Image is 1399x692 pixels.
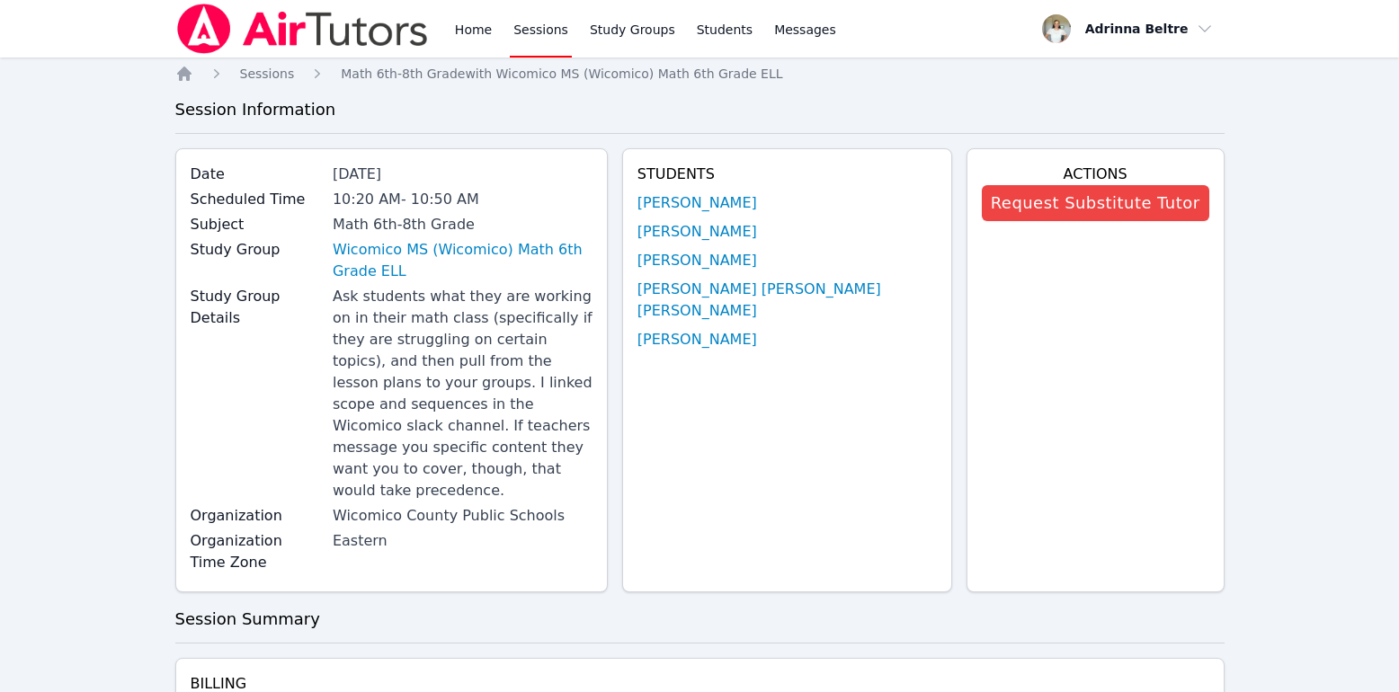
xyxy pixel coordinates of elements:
label: Date [191,164,322,185]
label: Scheduled Time [191,189,322,210]
label: Organization [191,505,322,527]
a: [PERSON_NAME] [637,221,757,243]
label: Organization Time Zone [191,530,322,573]
h4: Actions [982,164,1209,185]
a: Math 6th-8th Gradewith Wicomico MS (Wicomico) Math 6th Grade ELL [341,65,782,83]
label: Study Group [191,239,322,261]
a: Sessions [240,65,295,83]
div: [DATE] [333,164,593,185]
nav: Breadcrumb [175,65,1225,83]
img: Air Tutors [175,4,430,54]
h4: Students [637,164,937,185]
a: [PERSON_NAME] [637,192,757,214]
div: 10:20 AM - 10:50 AM [333,189,593,210]
div: Ask students what they are working on in their math class (specifically if they are struggling on... [333,286,593,501]
a: [PERSON_NAME] [PERSON_NAME] [PERSON_NAME] [637,279,937,322]
span: Math 6th-8th Grade with Wicomico MS (Wicomico) Math 6th Grade ELL [341,67,782,81]
span: Messages [774,21,836,39]
div: Math 6th-8th Grade [333,214,593,235]
a: Wicomico MS (Wicomico) Math 6th Grade ELL [333,239,593,282]
div: Eastern [333,530,593,552]
h3: Session Summary [175,607,1225,632]
span: Sessions [240,67,295,81]
a: [PERSON_NAME] [637,250,757,271]
h3: Session Information [175,97,1225,122]
div: Wicomico County Public Schools [333,505,593,527]
a: [PERSON_NAME] [637,329,757,350]
label: Study Group Details [191,286,322,329]
label: Subject [191,214,322,235]
button: Request Substitute Tutor [982,185,1209,221]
